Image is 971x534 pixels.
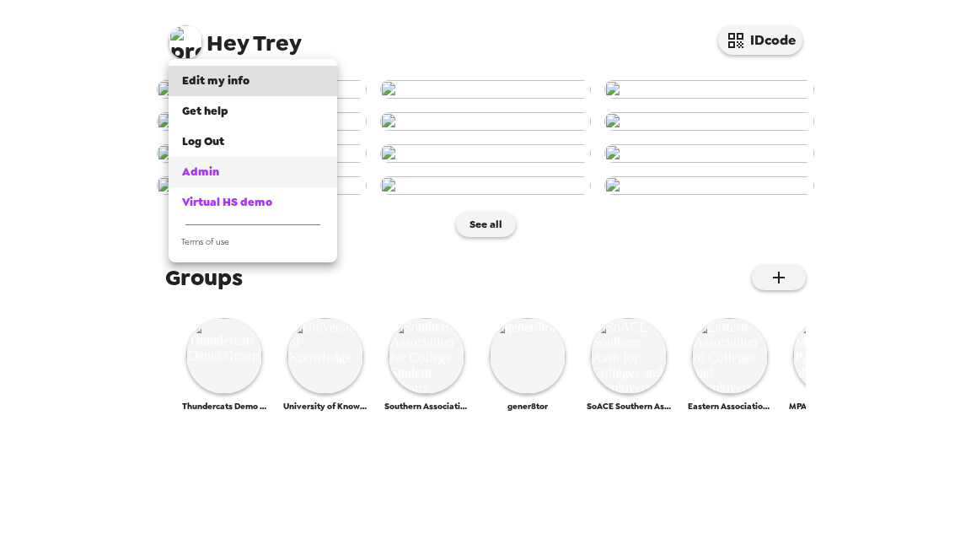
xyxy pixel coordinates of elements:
[182,165,219,179] span: Admin
[169,232,337,256] a: Terms of use
[182,73,249,88] span: Edit my info
[182,195,272,209] span: Virtual HS demo
[181,236,229,247] span: Terms of use
[182,104,228,118] span: Get help
[182,134,224,148] span: Log Out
